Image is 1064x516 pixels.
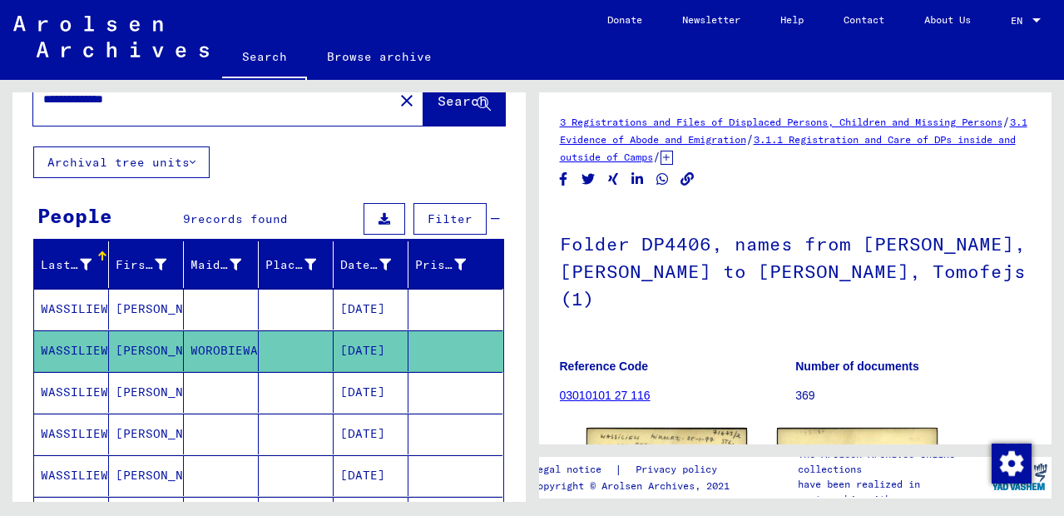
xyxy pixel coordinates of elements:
[191,251,262,278] div: Maiden Name
[560,206,1032,334] h1: Folder DP4406, names from [PERSON_NAME], [PERSON_NAME] to [PERSON_NAME], Tomofejs (1)
[265,256,316,274] div: Place of Birth
[184,241,259,288] mat-header-cell: Maiden Name
[13,16,209,57] img: Arolsen_neg.svg
[109,372,184,413] mat-cell: [PERSON_NAME]
[259,241,334,288] mat-header-cell: Place of Birth
[109,330,184,371] mat-cell: [PERSON_NAME]
[1011,15,1029,27] span: EN
[37,201,112,231] div: People
[184,330,259,371] mat-cell: WOROBIEWA
[629,169,646,190] button: Share on LinkedIn
[746,131,754,146] span: /
[109,455,184,496] mat-cell: [PERSON_NAME]
[560,360,649,373] b: Reference Code
[991,443,1031,483] div: Change consent
[555,169,572,190] button: Share on Facebook
[413,203,487,235] button: Filter
[988,456,1051,498] img: yv_logo.png
[415,251,487,278] div: Prisoner #
[560,133,1016,163] a: 3.1.1 Registration and Care of DPs inside and outside of Camps
[265,251,337,278] div: Place of Birth
[679,169,696,190] button: Copy link
[33,146,210,178] button: Archival tree units
[532,461,615,479] a: Legal notice
[580,169,597,190] button: Share on Twitter
[532,479,737,494] p: Copyright © Arolsen Archives, 2021
[560,389,651,402] a: 03010101 27 116
[34,455,109,496] mat-cell: WASSILIEW
[191,211,288,226] span: records found
[183,211,191,226] span: 9
[116,256,166,274] div: First Name
[340,256,391,274] div: Date of Birth
[397,91,417,111] mat-icon: close
[334,241,408,288] mat-header-cell: Date of Birth
[334,455,408,496] mat-cell: [DATE]
[560,116,1002,128] a: 3 Registrations and Files of Displaced Persons, Children and Missing Persons
[109,289,184,330] mat-cell: [PERSON_NAME]
[795,360,919,373] b: Number of documents
[654,169,671,190] button: Share on WhatsApp
[34,414,109,454] mat-cell: WASSILIEW
[222,37,307,80] a: Search
[605,169,622,190] button: Share on Xing
[34,372,109,413] mat-cell: WASSILIEW
[798,447,987,477] p: The Arolsen Archives online collections
[622,461,737,479] a: Privacy policy
[390,83,423,117] button: Clear
[415,256,466,274] div: Prisoner #
[653,149,661,164] span: /
[109,414,184,454] mat-cell: [PERSON_NAME]
[41,251,112,278] div: Last Name
[334,330,408,371] mat-cell: [DATE]
[795,387,1031,404] p: 369
[191,256,241,274] div: Maiden Name
[34,241,109,288] mat-header-cell: Last Name
[798,477,987,507] p: have been realized in partnership with
[340,251,412,278] div: Date of Birth
[116,251,187,278] div: First Name
[532,461,737,479] div: |
[334,372,408,413] mat-cell: [DATE]
[423,74,505,126] button: Search
[109,241,184,288] mat-header-cell: First Name
[1002,114,1010,129] span: /
[34,330,109,371] mat-cell: WASSILIEW
[428,211,473,226] span: Filter
[307,37,452,77] a: Browse archive
[334,414,408,454] mat-cell: [DATE]
[438,92,487,109] span: Search
[992,444,1032,484] img: Change consent
[334,289,408,330] mat-cell: [DATE]
[34,289,109,330] mat-cell: WASSILIEW
[41,256,92,274] div: Last Name
[408,241,502,288] mat-header-cell: Prisoner #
